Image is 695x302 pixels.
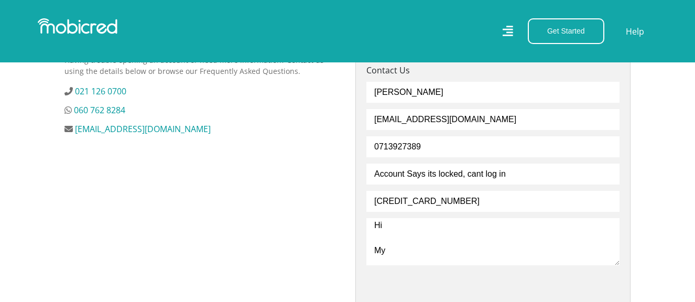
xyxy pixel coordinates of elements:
a: 060 762 8284 [74,104,125,116]
input: Full Name [366,82,620,103]
h5: Contact Us [366,66,620,75]
input: Contact Number [366,136,620,157]
input: Subject [366,164,620,185]
button: Get Started [528,18,604,44]
input: Account Number / ID Number (Optional) [366,191,620,212]
img: Mobicred [38,18,117,34]
input: Email Address [366,109,620,130]
a: Help [625,25,645,38]
p: Having trouble opening an account or need more information? Contact us using the details below or... [64,55,340,77]
a: [EMAIL_ADDRESS][DOMAIN_NAME] [75,123,211,135]
a: 021 126 0700 [75,85,126,97]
